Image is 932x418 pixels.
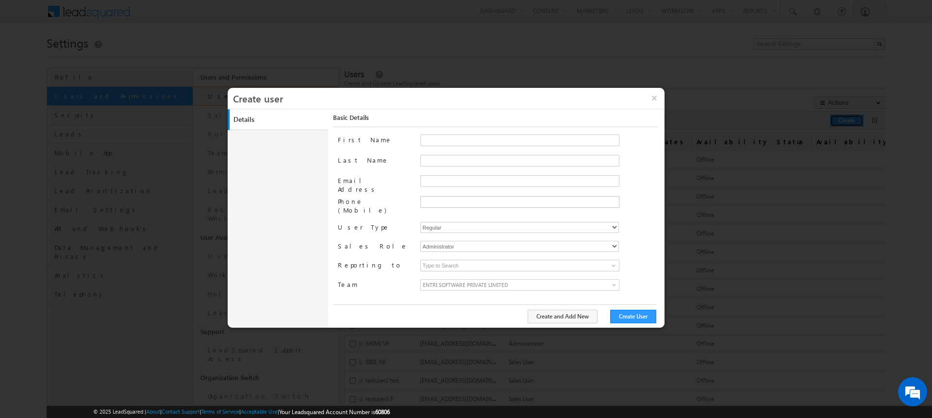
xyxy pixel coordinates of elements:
em: Start Chat [132,299,176,312]
button: Create and Add New [528,310,598,323]
a: Show All Items [606,261,618,270]
button: Create User [610,310,656,323]
input: Type to Search [420,260,619,271]
label: First Name [338,134,412,144]
a: Contact Support [162,408,200,415]
label: Last Name [338,155,412,165]
img: d_60004797649_company_0_60004797649 [17,51,41,64]
div: Minimize live chat window [159,5,183,28]
a: Terms of Service [201,408,239,415]
span: ENTRI SOFTWARE PRIVATE LIMITED [421,280,569,290]
label: Email Address [338,175,412,194]
div: Basic Details [333,113,658,127]
label: Phone (Mobile) [338,196,412,215]
span: Your Leadsquared Account Number is [279,408,390,416]
textarea: Type your message and hit 'Enter' [13,90,177,291]
a: Acceptable Use [241,408,278,415]
a: About [146,408,160,415]
label: User Type [338,222,412,232]
label: Sales Role [338,241,412,251]
span: 60806 [375,408,390,416]
h3: Create user [233,88,665,108]
label: Reporting to [338,260,412,269]
span: © 2025 LeadSquared | | | | | [93,407,390,417]
a: Details [230,109,331,130]
button: × [644,88,665,108]
label: Team [338,279,412,289]
div: Chat with us now [50,51,163,64]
